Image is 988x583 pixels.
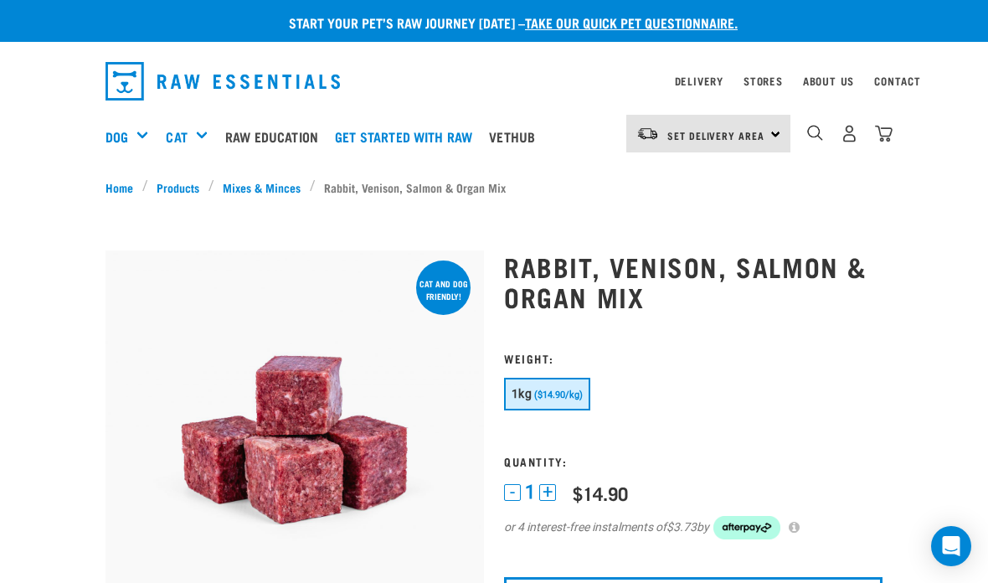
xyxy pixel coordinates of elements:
[214,178,310,196] a: Mixes & Minces
[874,78,921,84] a: Contact
[485,103,548,170] a: Vethub
[841,125,858,142] img: user.png
[525,18,738,26] a: take our quick pet questionnaire.
[573,482,628,503] div: $14.90
[504,484,521,501] button: -
[539,484,556,501] button: +
[105,126,128,147] a: Dog
[504,352,883,364] h3: Weight:
[525,483,535,501] span: 1
[148,178,208,196] a: Products
[875,125,893,142] img: home-icon@2x.png
[504,516,883,539] div: or 4 interest-free instalments of by
[504,251,883,312] h1: Rabbit, Venison, Salmon & Organ Mix
[713,516,780,539] img: Afterpay
[105,62,340,101] img: Raw Essentials Logo
[675,78,723,84] a: Delivery
[221,103,331,170] a: Raw Education
[744,78,783,84] a: Stores
[166,126,187,147] a: Cat
[931,526,971,566] div: Open Intercom Messenger
[636,126,659,142] img: van-moving.png
[92,55,896,107] nav: dropdown navigation
[803,78,854,84] a: About Us
[667,132,764,138] span: Set Delivery Area
[504,378,590,410] button: 1kg ($14.90/kg)
[807,125,823,141] img: home-icon-1@2x.png
[105,178,142,196] a: Home
[512,387,532,400] span: 1kg
[504,455,883,467] h3: Quantity:
[331,103,485,170] a: Get started with Raw
[105,178,883,196] nav: breadcrumbs
[534,390,583,400] span: ($14.90/kg)
[666,519,697,536] span: $3.73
